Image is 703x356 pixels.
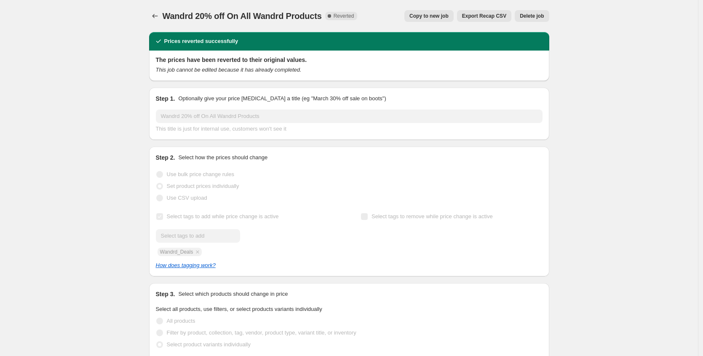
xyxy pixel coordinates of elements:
[156,290,175,298] h2: Step 3.
[167,171,234,177] span: Use bulk price change rules
[167,195,207,201] span: Use CSV upload
[409,13,449,19] span: Copy to new job
[520,13,544,19] span: Delete job
[334,13,354,19] span: Reverted
[156,153,175,162] h2: Step 2.
[404,10,454,22] button: Copy to new job
[156,67,302,73] i: This job cannot be edited because it has already completed.
[167,341,251,348] span: Select product variants individually
[178,290,288,298] p: Select which products should change in price
[156,306,322,312] span: Select all products, use filters, or select products variants individually
[515,10,549,22] button: Delete job
[163,11,322,21] span: Wandrd 20% off On All Wandrd Products
[178,153,267,162] p: Select how the prices should change
[156,262,216,268] a: How does tagging work?
[156,110,543,123] input: 30% off holiday sale
[167,213,279,219] span: Select tags to add while price change is active
[457,10,511,22] button: Export Recap CSV
[167,183,239,189] span: Set product prices individually
[167,329,356,336] span: Filter by product, collection, tag, vendor, product type, variant title, or inventory
[149,10,161,22] button: Price change jobs
[372,213,493,219] span: Select tags to remove while price change is active
[156,56,543,64] h2: The prices have been reverted to their original values.
[156,94,175,103] h2: Step 1.
[156,229,240,243] input: Select tags to add
[167,318,195,324] span: All products
[462,13,506,19] span: Export Recap CSV
[178,94,386,103] p: Optionally give your price [MEDICAL_DATA] a title (eg "March 30% off sale on boots")
[156,126,286,132] span: This title is just for internal use, customers won't see it
[164,37,238,46] h2: Prices reverted successfully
